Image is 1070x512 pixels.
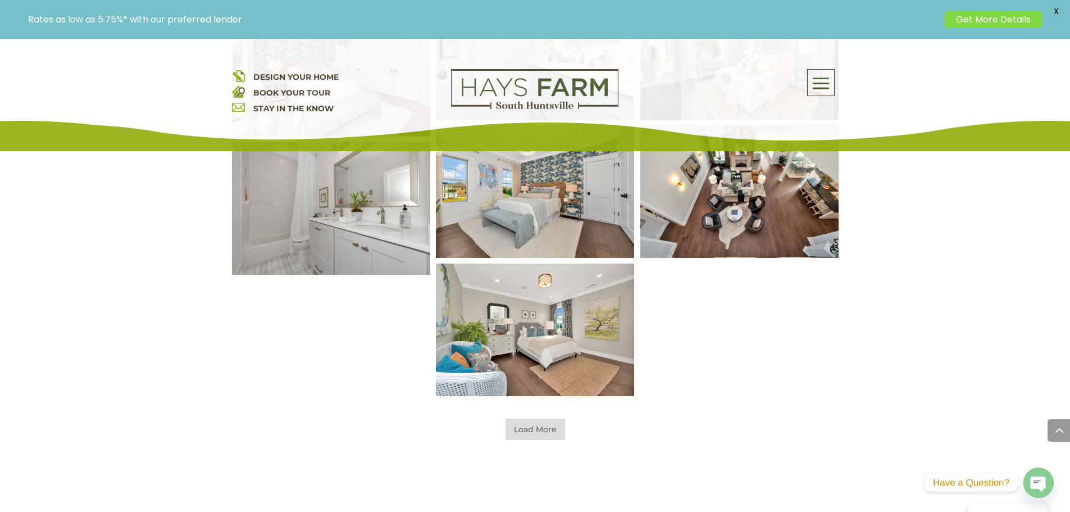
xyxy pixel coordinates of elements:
[253,103,334,114] a: STAY IN THE KNOW
[451,102,618,112] a: hays farm homes huntsville development
[232,85,245,98] img: book your home tour
[451,69,618,110] img: Logo
[253,72,339,82] a: DESIGN YOUR HOME
[506,419,565,440] span: Load More
[232,142,430,275] img: 2106 Forest Gate-77
[232,69,245,82] img: design your home
[436,125,634,258] img: 2106 Forest Gate-80
[28,14,939,25] p: Rates as low as 5.75%* with our preferred lender
[253,88,330,98] a: BOOK YOUR TOUR
[945,11,1042,28] a: Get More Details
[1048,3,1064,20] span: X
[640,125,839,258] img: 2106 Forest Gate-79
[436,264,634,396] img: 2106 Forest Gate-74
